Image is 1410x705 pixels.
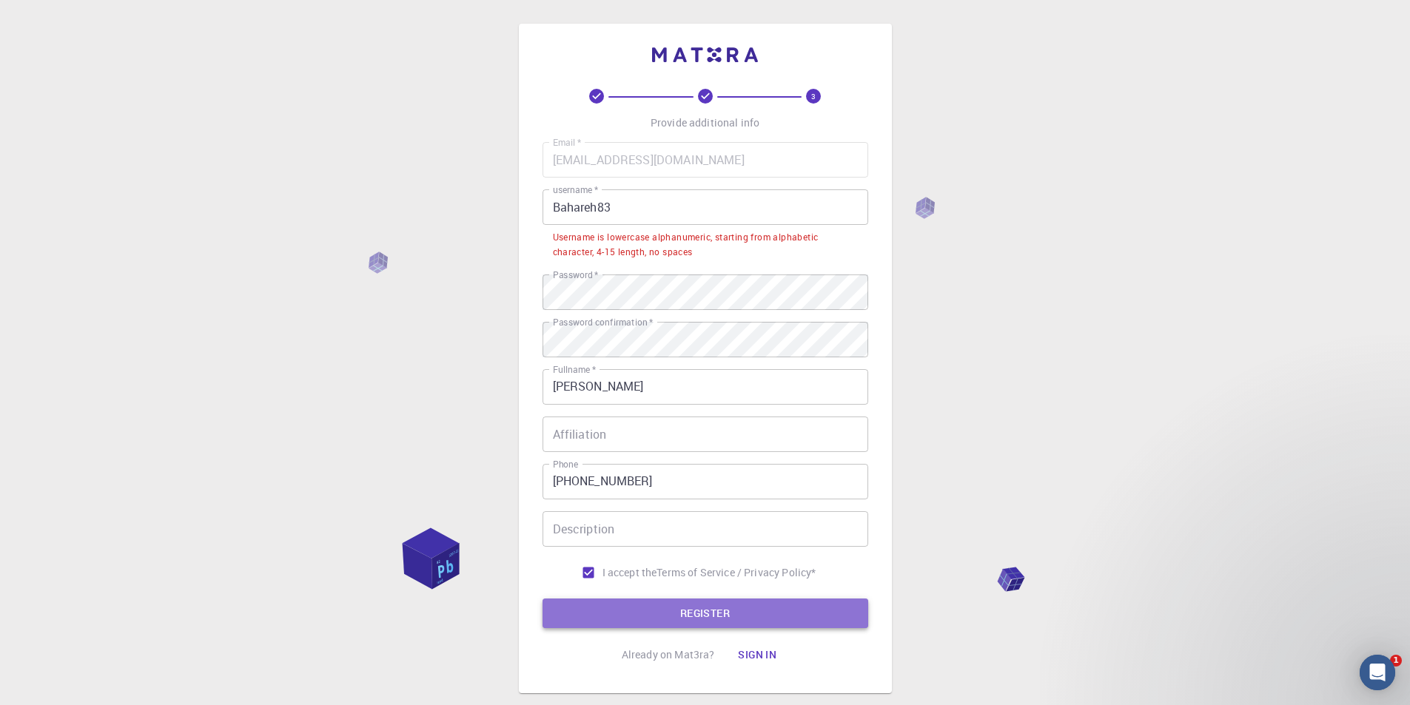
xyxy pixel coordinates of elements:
p: Terms of Service / Privacy Policy * [657,565,816,580]
label: Password [553,269,598,281]
text: 3 [811,91,816,101]
label: Phone [553,458,578,470]
div: Username is lowercase alphanumeric, starting from alphabetic character, 4-15 length, no spaces [553,230,858,260]
button: Sign in [726,640,788,669]
label: username [553,183,598,196]
p: Already on Mat3ra? [622,647,715,662]
p: Provide additional info [651,115,759,130]
label: Email [553,136,581,149]
button: REGISTER [543,598,868,628]
a: Terms of Service / Privacy Policy* [657,565,816,580]
span: 1 [1390,655,1402,667]
label: Password confirmation [553,316,653,328]
div: Open Intercom Messenger [1360,655,1395,690]
span: I accept the [602,565,657,580]
label: Fullname [553,363,596,376]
